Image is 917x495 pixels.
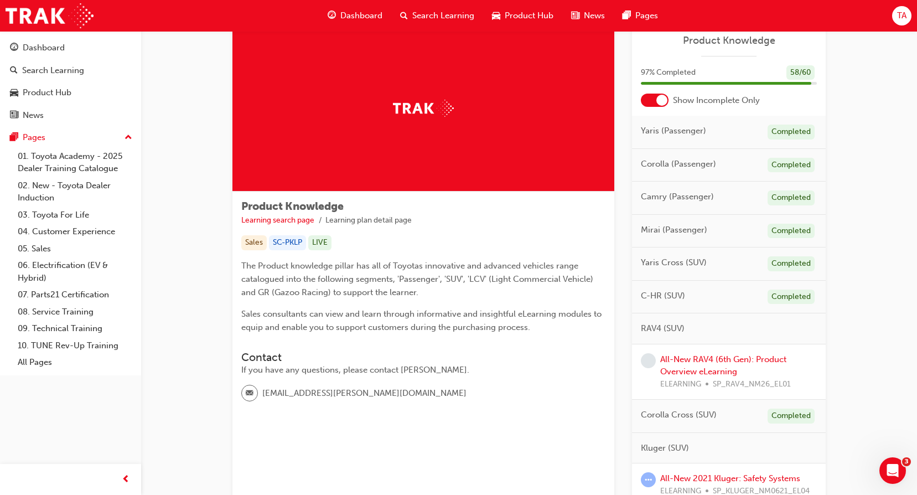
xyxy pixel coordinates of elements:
span: Camry (Passenger) [641,190,714,203]
a: 06. Electrification (EV & Hybrid) [13,257,137,286]
span: pages-icon [10,133,18,143]
a: guage-iconDashboard [319,4,391,27]
span: Sales consultants can view and learn through informative and insightful eLearning modules to equi... [241,309,604,332]
span: 97 % Completed [641,66,696,79]
div: Completed [768,224,815,239]
img: Trak [6,3,94,28]
li: Learning plan detail page [325,214,412,227]
button: DashboardSearch LearningProduct HubNews [4,35,137,127]
img: Trak [393,100,454,117]
a: All-New 2021 Kluger: Safety Systems [660,473,800,483]
div: If you have any questions, please contact [PERSON_NAME]. [241,364,605,377]
a: car-iconProduct Hub [483,4,562,27]
span: car-icon [492,9,500,23]
a: 04. Customer Experience [13,223,137,240]
a: 09. Technical Training [13,320,137,337]
button: Pages [4,127,137,148]
span: 3 [902,457,911,466]
span: Search Learning [412,9,474,22]
span: TA [897,9,906,22]
span: guage-icon [10,43,18,53]
span: email-icon [246,386,253,401]
a: 03. Toyota For Life [13,207,137,224]
span: Corolla Cross (SUV) [641,409,717,421]
a: 08. Service Training [13,303,137,321]
span: learningRecordVerb_NONE-icon [641,353,656,368]
div: Completed [768,158,815,173]
a: pages-iconPages [614,4,667,27]
span: up-icon [125,131,132,145]
div: Product Hub [23,86,71,99]
a: Product Knowledge [641,34,817,47]
div: Completed [768,190,815,205]
a: Dashboard [4,38,137,58]
span: Mirai (Passenger) [641,224,707,236]
div: Sales [241,235,267,250]
div: Completed [768,256,815,271]
a: Search Learning [4,60,137,81]
span: Yaris (Passenger) [641,125,706,137]
span: Product Knowledge [241,200,344,213]
div: Completed [768,409,815,424]
span: search-icon [10,66,18,76]
span: C-HR (SUV) [641,290,685,302]
a: Product Hub [4,82,137,103]
a: News [4,105,137,126]
a: 02. New - Toyota Dealer Induction [13,177,137,207]
h3: Contact [241,351,605,364]
div: Completed [768,290,815,305]
span: Kluger (SUV) [641,442,689,455]
span: [EMAIL_ADDRESS][PERSON_NAME][DOMAIN_NAME] [262,387,467,400]
a: search-iconSearch Learning [391,4,483,27]
span: ELEARNING [660,378,701,391]
a: news-iconNews [562,4,614,27]
span: SP_RAV4_NM26_EL01 [713,378,791,391]
span: news-icon [10,111,18,121]
div: 58 / 60 [786,65,815,80]
span: news-icon [571,9,579,23]
span: Corolla (Passenger) [641,158,716,171]
span: RAV4 (SUV) [641,322,685,335]
iframe: Intercom live chat [879,457,906,484]
a: 01. Toyota Academy - 2025 Dealer Training Catalogue [13,148,137,177]
div: Completed [768,125,815,140]
a: 07. Parts21 Certification [13,286,137,303]
div: Search Learning [22,64,84,77]
a: Learning search page [241,215,314,225]
div: SC-PKLP [269,235,306,250]
span: Yaris Cross (SUV) [641,256,707,269]
span: learningRecordVerb_ATTEMPT-icon [641,472,656,487]
div: News [23,109,44,122]
div: LIVE [308,235,331,250]
span: Pages [635,9,658,22]
a: All Pages [13,354,137,371]
span: Show Incomplete Only [673,94,760,107]
button: TA [892,6,911,25]
div: Pages [23,131,45,144]
span: The Product knowledge pillar has all of Toyotas innovative and advanced vehicles range catalogued... [241,261,595,297]
span: pages-icon [623,9,631,23]
span: Dashboard [340,9,382,22]
span: car-icon [10,88,18,98]
span: guage-icon [328,9,336,23]
a: All-New RAV4 (6th Gen): Product Overview eLearning [660,354,786,377]
span: search-icon [400,9,408,23]
span: News [584,9,605,22]
span: prev-icon [122,473,130,487]
a: 05. Sales [13,240,137,257]
span: Product Hub [505,9,553,22]
a: 10. TUNE Rev-Up Training [13,337,137,354]
div: Dashboard [23,42,65,54]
